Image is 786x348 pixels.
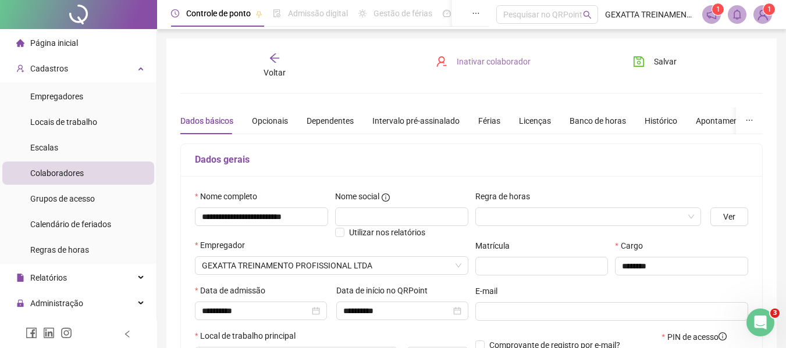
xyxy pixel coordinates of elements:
[754,6,771,23] img: 3599
[30,273,67,282] span: Relatórios
[645,114,677,127] div: Histórico
[349,228,425,237] span: Utilizar nos relatórios
[255,10,262,17] span: pushpin
[746,308,774,336] iframe: Intercom live chat
[30,299,83,308] span: Administração
[443,9,451,17] span: dashboard
[716,5,720,13] span: 1
[186,9,251,18] span: Controle de ponto
[30,143,58,152] span: Escalas
[719,332,727,340] span: info-circle
[16,64,24,73] span: user-add
[288,9,348,18] span: Admissão digital
[519,114,551,127] div: Licenças
[16,299,24,307] span: lock
[195,153,748,167] h5: Dados gerais
[457,55,531,68] span: Inativar colaborador
[195,239,252,252] label: Empregador
[358,9,367,17] span: sun
[16,39,24,47] span: home
[615,239,650,252] label: Cargo
[605,8,695,21] span: GEXATTA TREINAMENTO PROFISSIONAL LTDA
[710,207,748,226] button: Ver
[30,117,97,127] span: Locais de trabalho
[763,3,775,15] sup: Atualize o seu contato no menu Meus Dados
[30,220,111,229] span: Calendário de feriados
[195,284,273,297] label: Data de admissão
[570,114,626,127] div: Banco de horas
[43,327,55,339] span: linkedin
[30,38,78,48] span: Página inicial
[374,9,432,18] span: Gestão de férias
[252,114,288,127] div: Opcionais
[427,52,539,71] button: Inativar colaborador
[436,56,447,67] span: user-delete
[16,274,24,282] span: file
[478,114,500,127] div: Férias
[472,9,480,17] span: ellipsis
[732,9,742,20] span: bell
[667,331,727,343] span: PIN de acesso
[30,194,95,203] span: Grupos de acesso
[171,9,179,17] span: clock-circle
[195,190,265,203] label: Nome completo
[475,190,538,203] label: Regra de horas
[770,308,780,318] span: 3
[180,114,233,127] div: Dados básicos
[382,193,390,202] span: info-circle
[30,64,68,73] span: Cadastros
[307,114,354,127] div: Dependentes
[706,9,717,20] span: notification
[195,329,303,342] label: Local de trabalho principal
[264,68,286,77] span: Voltar
[61,327,72,339] span: instagram
[475,239,517,252] label: Matrícula
[26,327,37,339] span: facebook
[654,55,677,68] span: Salvar
[475,285,505,297] label: E-mail
[723,210,735,223] span: Ver
[202,257,461,274] span: GEXATTA TREINAMENTO PROFISSIONAL LTDA
[30,245,89,254] span: Regras de horas
[30,168,84,178] span: Colaboradores
[736,107,763,134] button: ellipsis
[712,3,724,15] sup: 1
[696,114,750,127] div: Apontamentos
[583,10,592,19] span: search
[372,114,460,127] div: Intervalo pré-assinalado
[745,116,753,124] span: ellipsis
[624,52,685,71] button: Salvar
[123,330,131,338] span: left
[767,5,771,13] span: 1
[336,284,435,297] label: Data de início no QRPoint
[269,52,280,64] span: arrow-left
[30,92,83,101] span: Empregadores
[335,190,379,203] span: Nome social
[273,9,281,17] span: file-done
[633,56,645,67] span: save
